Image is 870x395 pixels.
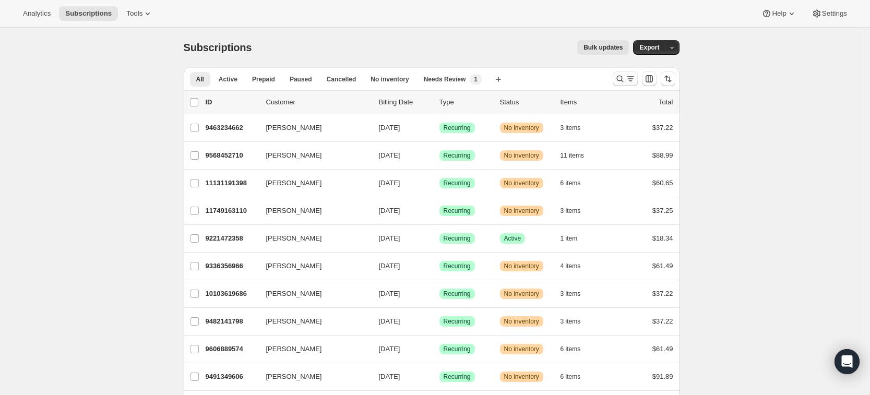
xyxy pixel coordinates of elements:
span: $18.34 [652,234,673,242]
span: [DATE] [379,290,400,297]
span: [DATE] [379,124,400,131]
span: Paused [290,75,312,83]
span: Recurring [444,373,471,381]
span: Export [639,43,659,52]
p: Billing Date [379,97,431,107]
p: 9221472358 [206,233,258,244]
button: 3 items [561,286,592,301]
p: 9336356966 [206,261,258,271]
div: Open Intercom Messenger [835,349,860,374]
div: 9336356966[PERSON_NAME][DATE]SuccessRecurringWarningNo inventory4 items$61.49 [206,259,673,273]
button: Sort the results [661,71,675,86]
button: 11 items [561,148,595,163]
button: Customize table column order and visibility [642,71,657,86]
button: [PERSON_NAME] [260,313,364,330]
span: [PERSON_NAME] [266,178,322,188]
button: [PERSON_NAME] [260,258,364,274]
span: [PERSON_NAME] [266,289,322,299]
button: Help [755,6,803,21]
span: 1 item [561,234,578,243]
span: $88.99 [652,151,673,159]
button: Tools [120,6,159,21]
span: 3 items [561,207,581,215]
span: [PERSON_NAME] [266,372,322,382]
span: $60.65 [652,179,673,187]
button: [PERSON_NAME] [260,285,364,302]
span: [PERSON_NAME] [266,316,322,327]
span: 1 [474,75,478,83]
span: Prepaid [252,75,275,83]
p: ID [206,97,258,107]
button: 3 items [561,314,592,329]
span: No inventory [504,373,539,381]
button: Settings [805,6,853,21]
span: [PERSON_NAME] [266,150,322,161]
span: [DATE] [379,179,400,187]
div: 9482141798[PERSON_NAME][DATE]SuccessRecurringWarningNo inventory3 items$37.22 [206,314,673,329]
span: Recurring [444,317,471,326]
button: Subscriptions [59,6,118,21]
button: Bulk updates [577,40,629,55]
span: [PERSON_NAME] [266,233,322,244]
span: [DATE] [379,262,400,270]
div: 11749163110[PERSON_NAME][DATE]SuccessRecurringWarningNo inventory3 items$37.25 [206,204,673,218]
span: 6 items [561,345,581,353]
button: Create new view [490,72,507,87]
p: Customer [266,97,371,107]
span: Settings [822,9,847,18]
span: 11 items [561,151,584,160]
button: [PERSON_NAME] [260,230,364,247]
p: 9482141798 [206,316,258,327]
span: 3 items [561,124,581,132]
span: Recurring [444,234,471,243]
span: Recurring [444,207,471,215]
span: 6 items [561,179,581,187]
button: Analytics [17,6,57,21]
span: [PERSON_NAME] [266,261,322,271]
span: No inventory [504,179,539,187]
span: No inventory [504,124,539,132]
p: 11749163110 [206,206,258,216]
p: 9463234662 [206,123,258,133]
button: 6 items [561,342,592,356]
div: 9568452710[PERSON_NAME][DATE]SuccessRecurringWarningNo inventory11 items$88.99 [206,148,673,163]
span: [DATE] [379,373,400,380]
span: $37.22 [652,290,673,297]
span: $61.49 [652,345,673,353]
span: Active [504,234,521,243]
button: [PERSON_NAME] [260,119,364,136]
span: No inventory [504,262,539,270]
span: Active [219,75,237,83]
button: Search and filter results [613,71,638,86]
span: No inventory [504,317,539,326]
span: [DATE] [379,207,400,214]
span: [DATE] [379,345,400,353]
button: 4 items [561,259,592,273]
span: $37.25 [652,207,673,214]
span: Help [772,9,786,18]
span: [DATE] [379,151,400,159]
div: IDCustomerBilling DateTypeStatusItemsTotal [206,97,673,107]
div: 9221472358[PERSON_NAME][DATE]SuccessRecurringSuccessActive1 item$18.34 [206,231,673,246]
button: 6 items [561,176,592,190]
button: Export [633,40,665,55]
span: [PERSON_NAME] [266,123,322,133]
span: Needs Review [424,75,466,83]
button: 3 items [561,204,592,218]
div: 9463234662[PERSON_NAME][DATE]SuccessRecurringWarningNo inventory3 items$37.22 [206,121,673,135]
span: 6 items [561,373,581,381]
span: $37.22 [652,317,673,325]
span: No inventory [504,207,539,215]
span: Subscriptions [65,9,112,18]
span: Recurring [444,345,471,353]
span: All [196,75,204,83]
span: Recurring [444,179,471,187]
span: 3 items [561,317,581,326]
span: [DATE] [379,317,400,325]
button: 3 items [561,121,592,135]
span: Bulk updates [583,43,623,52]
span: Tools [126,9,142,18]
span: $61.49 [652,262,673,270]
p: 11131191398 [206,178,258,188]
span: Analytics [23,9,51,18]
